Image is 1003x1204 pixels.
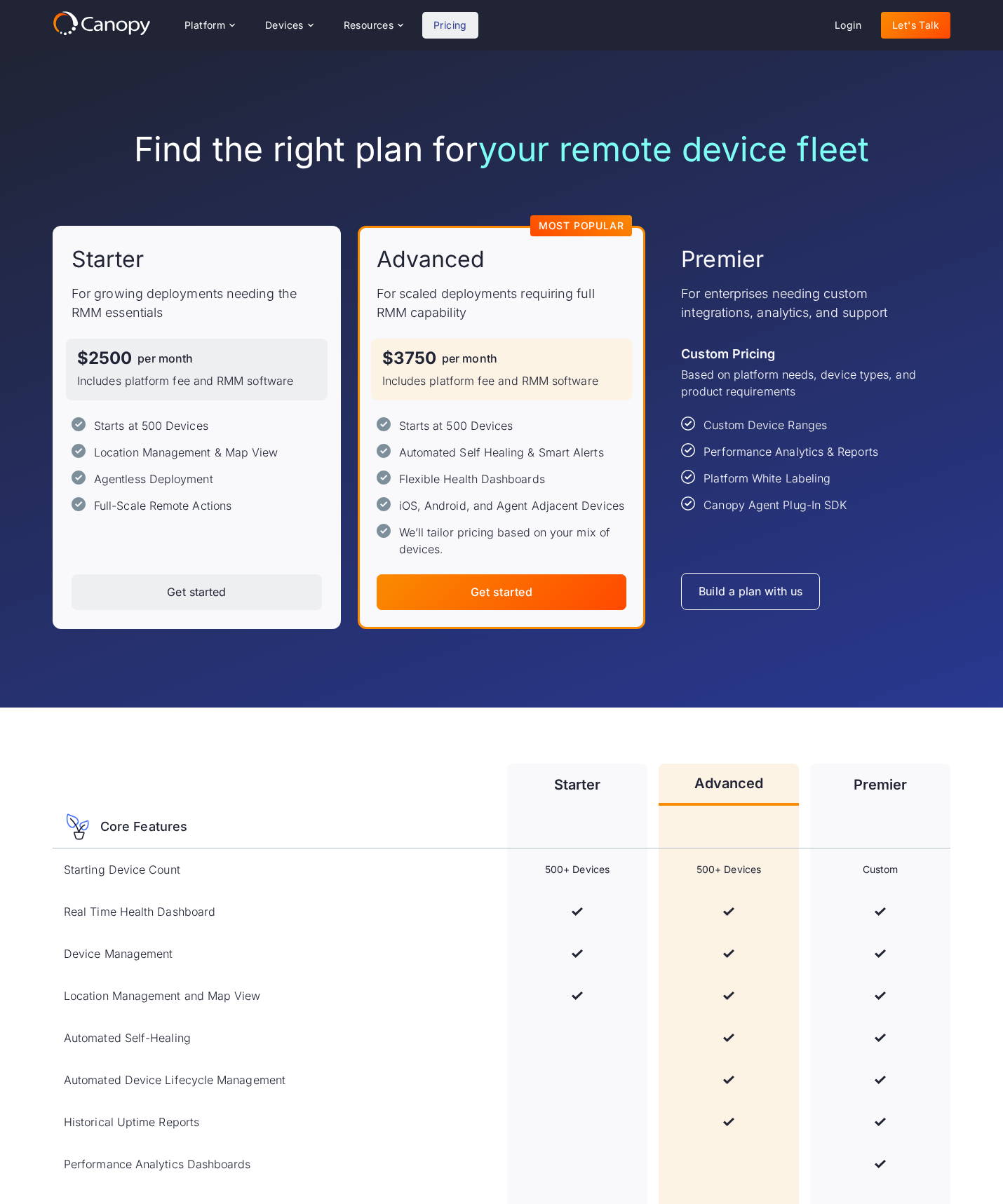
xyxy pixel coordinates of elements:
[77,350,132,367] div: $2500
[64,1029,191,1046] div: Automated Self-Healing
[64,861,180,878] div: Starting Device Count
[377,284,627,322] p: For scaled deployments requiring full RMM capability
[344,20,394,30] div: Resources
[863,863,898,877] div: Custom
[681,284,931,322] p: For enterprises needing custom integrations, analytics, and support
[332,11,414,39] div: Resources
[64,1114,199,1130] div: Historical Uptime Reports
[94,471,213,487] div: Agentless Deployment
[377,245,485,274] h2: Advanced
[100,819,187,834] h2: Core Features
[399,471,545,487] div: Flexible Health Dashboards
[539,221,624,231] div: Most Popular
[681,344,775,363] div: Custom Pricing
[854,778,908,792] div: Premier
[377,574,627,610] a: Get started
[699,585,802,598] div: Build a plan with us
[53,129,950,170] h1: Find the right plan for
[681,573,820,610] a: Build a plan with us
[382,350,436,367] div: $3750
[64,1156,251,1172] div: Performance Analytics Dashboards
[72,245,144,274] h2: Starter
[681,366,931,400] p: Based on platform needs, device types, and product requirements
[64,945,173,962] div: Device Management
[704,443,877,460] div: Performance Analytics & Reports
[72,284,322,322] p: For growing deployments needing the RMM essentials
[137,353,193,364] div: per month
[881,12,950,39] a: Let's Talk
[823,12,873,39] a: Login
[694,776,764,790] div: Advanced
[77,372,316,389] p: Includes platform fee and RMM software
[173,11,245,39] div: Platform
[442,353,497,364] div: per month
[471,586,532,599] div: Get started
[254,11,324,39] div: Devices
[681,245,764,274] h2: Premier
[478,128,869,170] span: your remote device fleet
[422,12,478,39] a: Pricing
[704,470,830,487] div: Platform White Labeling
[64,987,261,1004] div: Location Management and Map View
[94,417,208,434] div: Starts at 500 Devices
[704,496,847,513] div: Canopy Agent Plug-In SDK
[94,444,278,461] div: Location Management & Map View
[265,20,304,30] div: Devices
[72,574,322,610] a: Get started
[545,863,610,877] div: 500+ Devices
[399,497,624,514] div: iOS, Android, and Agent Adjacent Devices
[94,497,231,514] div: Full-Scale Remote Actions
[704,417,827,433] div: Custom Device Ranges
[399,524,627,557] div: We’ll tailor pricing based on your mix of devices.
[696,863,761,877] div: 500+ Devices
[554,778,601,792] div: Starter
[167,586,226,599] div: Get started
[64,1071,285,1088] div: Automated Device Lifecycle Management
[399,444,604,461] div: Automated Self Healing & Smart Alerts
[382,372,621,389] p: Includes platform fee and RMM software
[184,20,225,30] div: Platform
[64,903,215,920] div: Real Time Health Dashboard
[399,417,513,434] div: Starts at 500 Devices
